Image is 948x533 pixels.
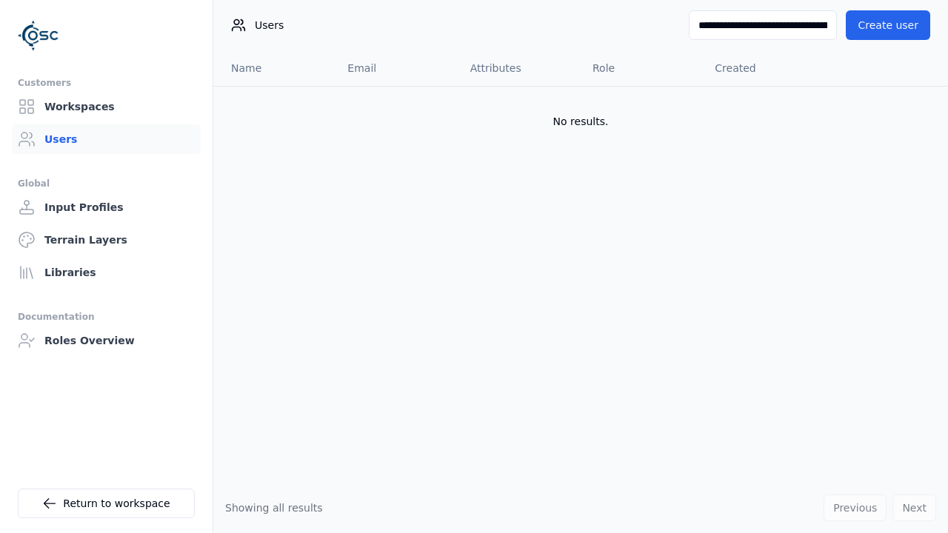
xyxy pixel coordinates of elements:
img: Logo [18,15,59,56]
a: Libraries [12,258,201,287]
span: Users [255,18,284,33]
th: Email [336,50,458,86]
th: Role [581,50,703,86]
div: Customers [18,74,195,92]
th: Created [703,50,825,86]
button: Create user [846,10,930,40]
a: Return to workspace [18,489,195,518]
th: Name [213,50,336,86]
a: Roles Overview [12,326,201,355]
a: Workspaces [12,92,201,121]
th: Attributes [458,50,581,86]
a: Users [12,124,201,154]
div: Global [18,175,195,192]
a: Input Profiles [12,192,201,222]
td: No results. [213,86,948,157]
a: Terrain Layers [12,225,201,255]
span: Showing all results [225,502,323,514]
div: Documentation [18,308,195,326]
